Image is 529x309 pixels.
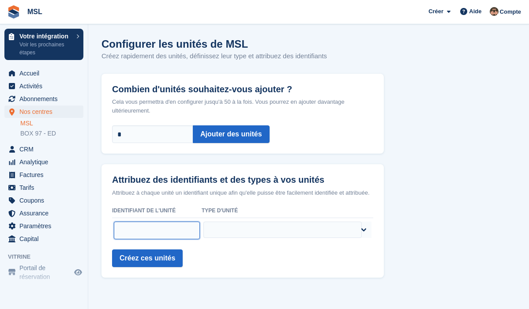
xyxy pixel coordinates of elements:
a: menu [4,93,83,105]
span: Portail de réservation [19,264,72,281]
a: menu [4,67,83,79]
span: Abonnements [19,93,72,105]
span: Coupons [19,194,72,207]
span: CRM [19,143,72,155]
p: Attribuez à chaque unité un identifiant unique afin qu'elle puisse être facilement identifiée et ... [112,188,373,197]
th: Identifiant de l'unité [112,204,202,218]
a: Boutique d'aperçu [73,267,83,278]
span: Assurance [19,207,72,219]
img: Kévin CHAUVET [490,7,499,16]
span: Accueil [19,67,72,79]
button: Créez ces unités [112,249,183,267]
span: Factures [19,169,72,181]
button: Ajouter des unités [193,125,270,143]
span: Aide [469,7,481,16]
a: menu [4,169,83,181]
a: menu [4,156,83,168]
span: Activités [19,80,72,92]
a: menu [4,207,83,219]
a: menu [4,220,83,232]
span: Créer [428,7,443,16]
span: Vitrine [8,252,88,261]
a: MSL [20,119,83,128]
span: Tarifs [19,181,72,194]
img: stora-icon-8386f47178a22dfd0bd8f6a31ec36ba5ce8667c1dd55bd0f319d3a0aa187defe.svg [7,5,20,19]
a: MSL [24,4,46,19]
span: Compte [500,8,521,16]
p: Voir les prochaines étapes [19,41,72,57]
h1: Configurer les unités de MSL [101,38,327,50]
a: menu [4,233,83,245]
span: Paramètres [19,220,72,232]
a: BOX 97 - ED [20,129,83,138]
a: menu [4,264,83,281]
span: Capital [19,233,72,245]
a: menu [4,143,83,155]
a: menu [4,106,83,118]
a: menu [4,194,83,207]
a: menu [4,80,83,92]
p: Cela vous permettra d'en configurer jusqu'à 50 à la fois. Vous pourrez en ajouter davantage ultér... [112,98,373,115]
strong: Attribuez des identifiants et des types à vos unités [112,175,324,185]
span: Nos centres [19,106,72,118]
th: Type d'unité [202,204,373,218]
label: Combien d'unités souhaitez-vous ajouter ? [112,74,373,94]
p: Votre intégration [19,33,72,39]
a: Votre intégration Voir les prochaines étapes [4,29,83,60]
a: menu [4,181,83,194]
p: Créez rapidement des unités, définissez leur type et attribuez des identifiants [101,51,327,61]
span: Analytique [19,156,72,168]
